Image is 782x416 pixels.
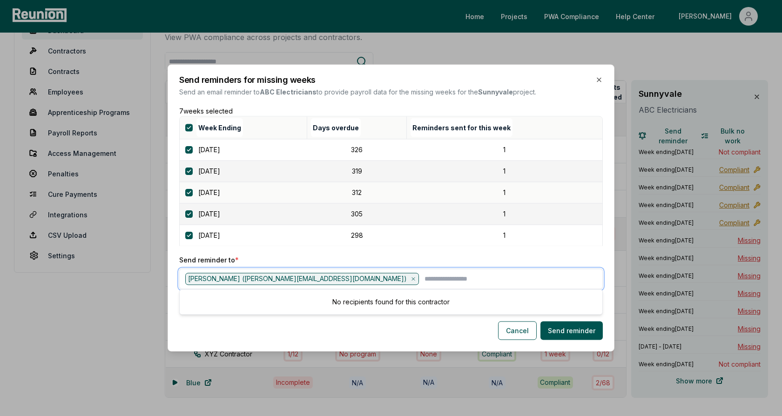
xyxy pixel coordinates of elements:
b: Sunnyvale [478,88,513,96]
div: [DATE] [185,166,307,176]
div: [PERSON_NAME] ([PERSON_NAME][EMAIL_ADDRESS][DOMAIN_NAME]) [185,273,419,285]
div: Suggestions [179,289,603,315]
button: Week Ending [196,118,243,137]
div: [DATE] [185,188,307,197]
b: ABC Electricians [260,88,317,96]
div: No recipients found for this contractor [180,290,602,311]
div: 305 [312,209,401,219]
div: 1 [412,166,597,176]
p: 7 weeks selected [179,106,603,116]
div: [DATE] [185,209,307,219]
div: [DATE] [185,145,307,154]
div: 1 [412,145,597,154]
button: Send reminder [540,322,603,340]
p: Send reminder to [179,255,603,265]
button: Days overdue [311,118,361,137]
div: [DATE] [185,230,307,240]
div: 326 [312,145,401,154]
button: Cancel [498,322,537,340]
div: 298 [312,230,401,240]
div: 319 [312,166,401,176]
div: 312 [312,188,401,197]
div: 1 [412,188,597,197]
h2: Send reminders for missing weeks [179,76,316,84]
div: 1 [412,209,597,219]
p: Send an email reminder to to provide payroll data for the missing weeks for the project. [179,87,536,97]
div: 1 [412,230,597,240]
button: Reminders sent for this week [411,118,512,137]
